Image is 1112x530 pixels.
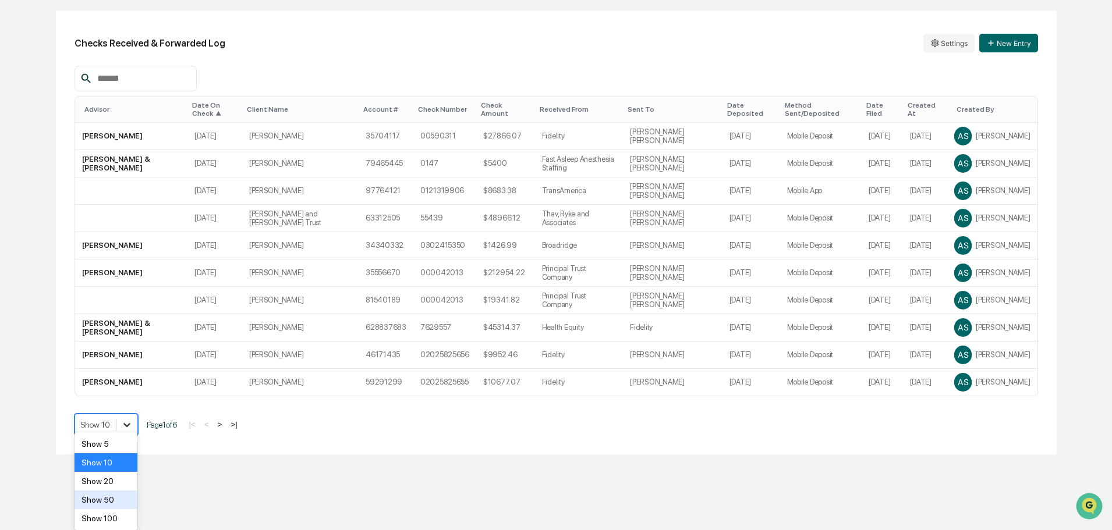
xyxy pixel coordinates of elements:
td: [PERSON_NAME] [242,314,359,342]
td: [DATE] [723,369,780,396]
h2: Checks Received & Forwarded Log [75,38,225,49]
td: [PERSON_NAME] [242,150,359,177]
td: 63312505 [359,205,413,232]
span: AS [958,268,968,278]
span: AS [958,377,968,387]
span: Attestations [96,147,144,158]
td: [DATE] [723,287,780,314]
div: [PERSON_NAME] [954,155,1030,172]
td: [DATE] [187,259,242,287]
td: [DATE] [903,232,948,259]
td: [DATE] [723,123,780,150]
div: [PERSON_NAME] [954,264,1030,282]
td: [PERSON_NAME] [PERSON_NAME] [623,259,723,287]
td: Fast Asleep Anesthesia Staffing [535,150,624,177]
td: 02025825656 [413,342,476,369]
div: Show 50 [75,490,138,509]
td: [PERSON_NAME] & [PERSON_NAME] [75,150,188,177]
td: Mobile Deposit [780,287,862,314]
td: [DATE] [862,287,903,314]
td: [PERSON_NAME] [75,342,188,369]
td: [DATE] [723,314,780,342]
div: Toggle SortBy [908,101,943,118]
td: [DATE] [187,369,242,396]
td: 34340332 [359,232,413,259]
div: 🗄️ [84,148,94,157]
td: 02025825655 [413,369,476,396]
td: [DATE] [862,232,903,259]
td: [DATE] [723,342,780,369]
td: [PERSON_NAME] [PERSON_NAME] [623,177,723,205]
div: [PERSON_NAME] [954,346,1030,364]
td: Mobile Deposit [780,150,862,177]
div: We're available if you need us! [40,101,147,110]
div: Toggle SortBy [785,101,857,118]
a: 🔎Data Lookup [7,164,78,185]
td: [PERSON_NAME] [75,232,188,259]
td: [DATE] [903,205,948,232]
td: [PERSON_NAME] [242,123,359,150]
div: Start new chat [40,89,191,101]
div: [PERSON_NAME] [954,291,1030,309]
td: [DATE] [187,123,242,150]
td: [DATE] [862,177,903,205]
td: 7629557 [413,314,476,342]
td: $5400 [476,150,535,177]
td: [DATE] [862,369,903,396]
td: [PERSON_NAME] and [PERSON_NAME] Trust [242,205,359,232]
td: 628837683 [359,314,413,342]
td: [DATE] [723,150,780,177]
span: AS [958,322,968,332]
td: Fidelity [623,314,723,342]
td: 81540189 [359,287,413,314]
td: [PERSON_NAME] [PERSON_NAME] [623,123,723,150]
td: [PERSON_NAME] [75,259,188,287]
td: [DATE] [903,259,948,287]
td: [PERSON_NAME] [75,123,188,150]
td: 55439 [413,205,476,232]
span: AS [958,131,968,141]
td: [PERSON_NAME] [75,369,188,396]
div: Toggle SortBy [628,105,718,113]
td: $9952.46 [476,342,535,369]
td: 35704117 [359,123,413,150]
td: Fidelity [535,123,624,150]
div: [PERSON_NAME] [954,374,1030,391]
td: [DATE] [903,177,948,205]
td: Mobile Deposit [780,205,862,232]
td: [DATE] [903,369,948,396]
span: Page 1 of 6 [147,420,177,429]
span: AS [958,350,968,360]
span: AS [958,240,968,250]
td: [DATE] [903,314,948,342]
td: [DATE] [723,205,780,232]
div: [PERSON_NAME] [954,182,1030,200]
td: [PERSON_NAME] [242,369,359,396]
td: [PERSON_NAME] [623,369,723,396]
button: Settings [923,34,975,52]
td: 0302415350 [413,232,476,259]
button: New Entry [979,34,1038,52]
td: Principal Trust Company [535,259,624,287]
td: [DATE] [723,259,780,287]
img: 1746055101610-c473b297-6a78-478c-a979-82029cc54cd1 [12,89,33,110]
td: Mobile Deposit [780,259,862,287]
td: [PERSON_NAME] [PERSON_NAME] [623,205,723,232]
a: 🖐️Preclearance [7,142,80,163]
div: Show 10 [75,453,138,472]
a: Powered byPylon [82,197,141,206]
div: Toggle SortBy [481,101,530,118]
td: [DATE] [862,150,903,177]
td: [DATE] [903,150,948,177]
td: Health Equity [535,314,624,342]
div: Toggle SortBy [418,105,472,113]
td: Fidelity [535,369,624,396]
td: [DATE] [723,177,780,205]
td: Broadridge [535,232,624,259]
td: [PERSON_NAME] [242,287,359,314]
div: Show 5 [75,435,138,453]
td: [DATE] [862,205,903,232]
div: Toggle SortBy [192,101,237,118]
